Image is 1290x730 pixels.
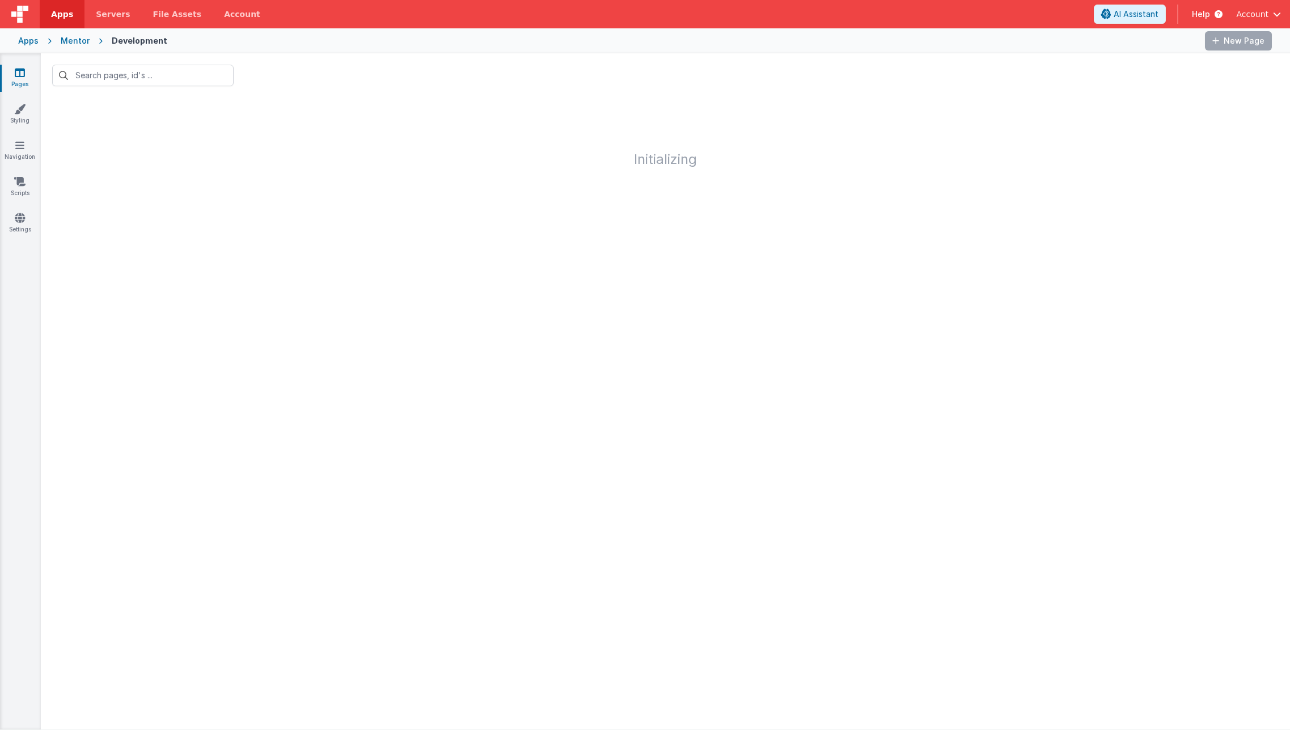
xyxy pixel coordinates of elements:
[1192,9,1210,20] span: Help
[41,98,1290,167] h1: Initializing
[112,35,167,47] div: Development
[96,9,130,20] span: Servers
[1114,9,1158,20] span: AI Assistant
[1205,31,1272,50] button: New Page
[51,9,73,20] span: Apps
[153,9,202,20] span: File Assets
[1236,9,1281,20] button: Account
[1094,5,1166,24] button: AI Assistant
[1236,9,1268,20] span: Account
[52,65,234,86] input: Search pages, id's ...
[61,35,90,47] div: Mentor
[18,35,39,47] div: Apps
